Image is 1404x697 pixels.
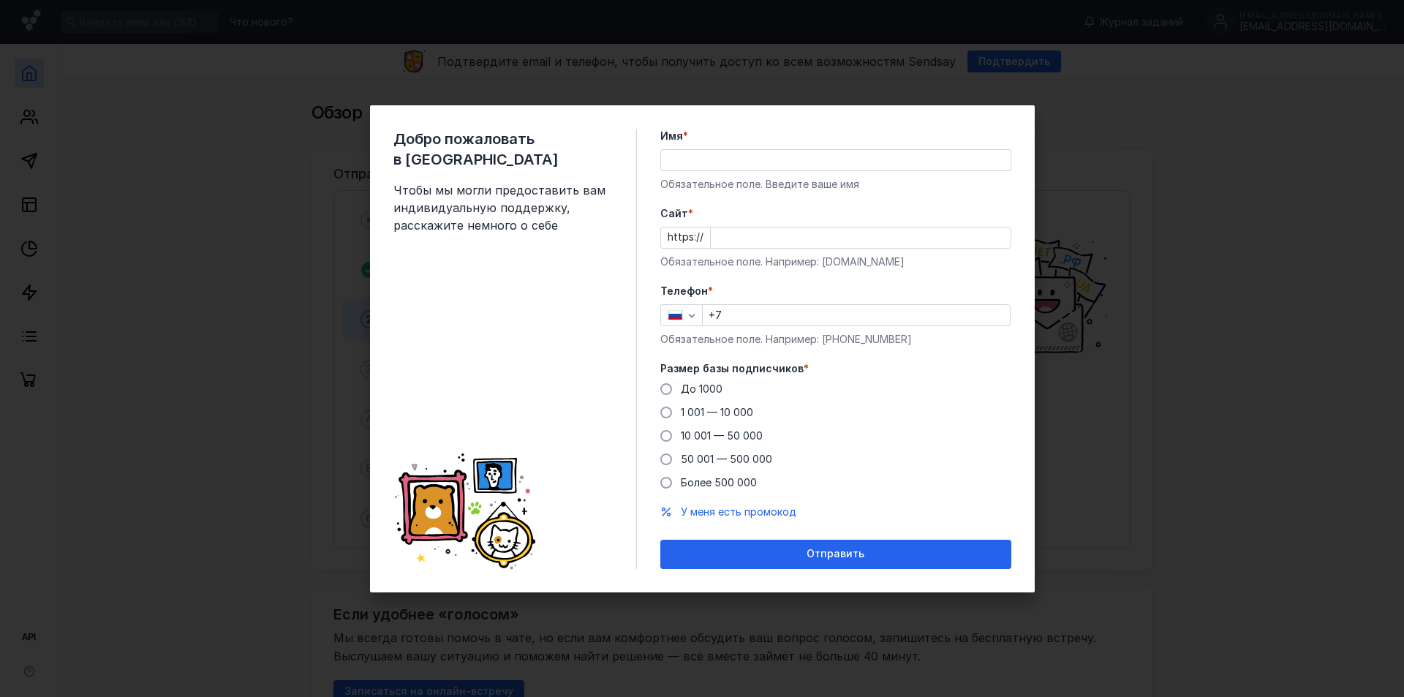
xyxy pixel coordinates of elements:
[681,383,722,395] span: До 1000
[681,505,796,519] button: У меня есть промокод
[681,476,757,489] span: Более 500 000
[681,453,772,465] span: 50 001 — 500 000
[681,406,753,418] span: 1 001 — 10 000
[660,129,683,143] span: Имя
[393,129,613,170] span: Добро пожаловать в [GEOGRAPHIC_DATA]
[807,548,864,560] span: Отправить
[681,429,763,442] span: 10 001 — 50 000
[660,177,1011,192] div: Обязательное поле. Введите ваше имя
[660,284,708,298] span: Телефон
[681,505,796,518] span: У меня есть промокод
[393,181,613,234] span: Чтобы мы могли предоставить вам индивидуальную поддержку, расскажите немного о себе
[660,361,804,376] span: Размер базы подписчиков
[660,206,688,221] span: Cайт
[660,540,1011,569] button: Отправить
[660,255,1011,269] div: Обязательное поле. Например: [DOMAIN_NAME]
[660,332,1011,347] div: Обязательное поле. Например: [PHONE_NUMBER]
